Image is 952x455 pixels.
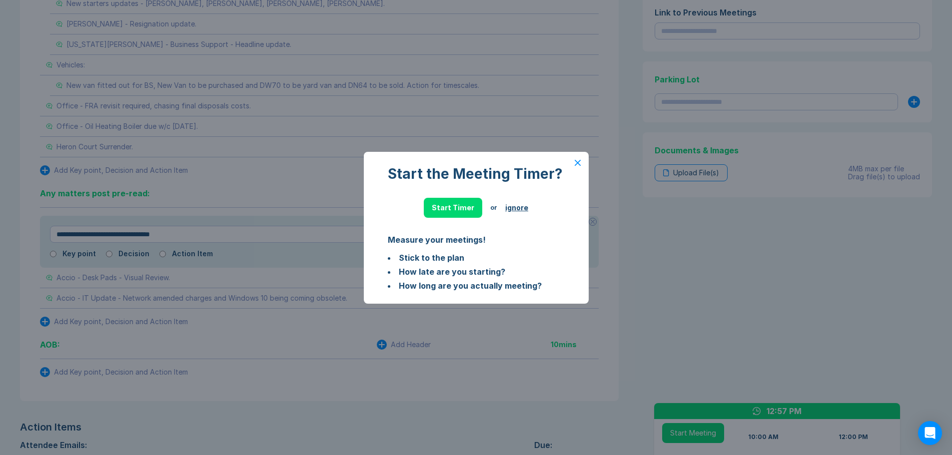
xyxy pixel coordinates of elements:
[505,204,528,212] button: ignore
[424,198,482,218] button: Start Timer
[388,280,565,292] li: How long are you actually meeting?
[918,421,942,445] div: Open Intercom Messenger
[490,204,497,212] div: or
[388,166,565,182] div: Start the Meeting Timer?
[388,234,565,246] div: Measure your meetings!
[388,266,565,278] li: How late are you starting?
[388,252,565,264] li: Stick to the plan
